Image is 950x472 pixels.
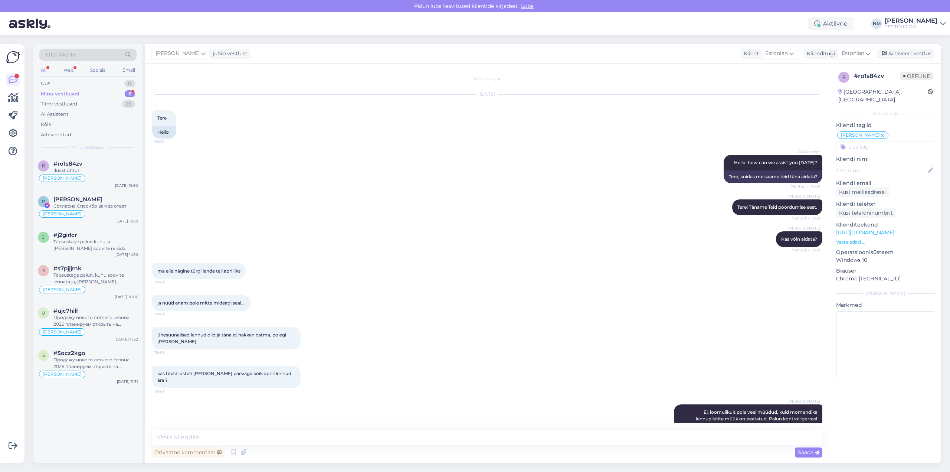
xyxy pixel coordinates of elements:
[53,160,82,167] span: #ro1s84zv
[41,80,50,87] div: Uus
[124,80,135,87] div: 0
[519,3,536,9] span: Luba
[42,199,45,204] span: Р
[121,65,137,75] div: Email
[836,187,889,197] div: Küsi meiliaadressi
[871,19,882,29] div: NM
[792,215,820,221] span: Nähtud ✓ 19:39
[741,50,759,58] div: Klient
[792,149,820,154] span: AI Assistent
[154,388,182,394] span: 19:40
[154,279,182,285] span: 19:40
[836,221,935,229] p: Klienditeekond
[885,18,946,30] a: [PERSON_NAME]TEZ TOUR OÜ
[115,218,138,224] div: [DATE] 19:39
[838,88,928,104] div: [GEOGRAPHIC_DATA], [GEOGRAPHIC_DATA]
[836,256,935,264] p: Windows 10
[154,311,182,317] span: 19:40
[836,239,935,245] p: Vaata edasi ...
[39,65,48,75] div: All
[765,49,788,58] span: Estonian
[42,163,45,169] span: r
[53,350,85,357] span: #5ocz2kgo
[854,72,900,81] div: # ro1s84zv
[53,203,138,209] div: Согласна Спасибо вам за ответ
[737,204,817,210] span: Tere! Täname Teid pöördumise eest.
[71,144,105,151] span: Minu vestlused
[885,24,937,30] div: TEZ TOUR OÜ
[42,234,45,240] span: j
[43,287,82,292] span: [PERSON_NAME]
[42,268,45,273] span: s
[53,272,138,285] div: Täpsustage palun, kuhu soovite lennata ja, [PERSON_NAME][DEMOGRAPHIC_DATA], siis kui kauaks.
[696,409,818,428] span: Ei, loomulikult pole veel müüdud, kuid momendiks lennupiletite müük on peatatud. Palun kontrollig...
[157,300,246,306] span: ja nüüd enam pole mitte mideagi seal....
[157,371,292,383] span: kas tõesti osteti [PERSON_NAME] päevaga kõik aprill lennud ära ?
[42,352,45,358] span: 5
[42,310,45,316] span: u
[152,447,225,458] div: Privaatne kommentaar
[122,100,135,108] div: 26
[836,248,935,256] p: Operatsioonisüsteem
[788,398,820,404] span: [PERSON_NAME]
[788,193,820,199] span: [PERSON_NAME]
[836,121,935,129] p: Kliendi tag'id
[53,238,138,252] div: Täpsustage palun kuhu ja [PERSON_NAME] soovite reisida.
[46,51,76,59] span: Otsi kliente
[836,301,935,309] p: Märkmed
[791,183,820,189] span: Nähtud ✓ 19:08
[836,110,935,117] div: Kliendi info
[43,212,82,216] span: [PERSON_NAME]
[43,372,82,377] span: [PERSON_NAME]
[41,100,77,108] div: Tiimi vestlused
[157,268,240,274] span: ma eile nägine türgi lende teil aprilliks
[836,141,935,152] input: Lisa tag
[6,50,20,64] img: Askly Logo
[792,247,820,253] span: Nähtud ✓ 19:39
[53,307,78,314] span: #ujc7hilf
[117,379,138,384] div: [DATE] 11:31
[804,50,835,58] div: Klienditugi
[836,275,935,283] p: Chrome [TECHNICAL_ID]
[157,332,287,344] span: ühesuunalised lennud olid ja täna et hakkan ostma, polegi [PERSON_NAME]
[724,170,822,183] div: Tere, kuidas me saame teid täna aidata?
[836,200,935,208] p: Kliendi telefon
[43,176,82,180] span: [PERSON_NAME]
[115,294,138,300] div: [DATE] 10:06
[788,225,820,231] span: [PERSON_NAME]
[41,121,52,128] div: Kõik
[836,267,935,275] p: Brauser
[125,90,135,98] div: 6
[53,167,138,174] div: Ilusat õhtut!
[43,330,82,334] span: [PERSON_NAME]
[836,155,935,163] p: Kliendi nimi
[53,265,82,272] span: #s7pjjjmk
[155,49,200,58] span: [PERSON_NAME]
[836,166,927,175] input: Lisa nimi
[842,74,846,80] span: r
[41,131,71,139] div: Arhiveeritud
[152,126,176,139] div: Hello
[836,179,935,187] p: Kliendi email
[734,160,817,165] span: Hello, how can we assist you [DATE]?
[152,91,822,98] div: [DATE]
[53,357,138,370] div: Продажу нового летнего сезона 2026 планируем открыть на следующей неделе.
[157,115,167,121] span: Tere
[53,196,102,203] span: Романова Анжелика
[62,65,75,75] div: Web
[89,65,107,75] div: Socials
[841,133,880,137] span: [PERSON_NAME]
[53,314,138,328] div: Продажу нового летнего сезона 2026 планируем открыть на следующей неделе.
[152,75,822,82] div: Vestlus algas
[115,252,138,257] div: [DATE] 14:10
[900,72,933,80] span: Offline
[885,18,937,24] div: [PERSON_NAME]
[836,290,935,297] div: [PERSON_NAME]
[53,232,77,238] span: #j2girlcr
[41,90,79,98] div: Minu vestlused
[836,229,894,236] a: [URL][DOMAIN_NAME]
[842,49,864,58] span: Estonian
[836,208,896,218] div: Küsi telefoninumbrit
[115,183,138,188] div: [DATE] 19:50
[154,139,182,144] span: 19:08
